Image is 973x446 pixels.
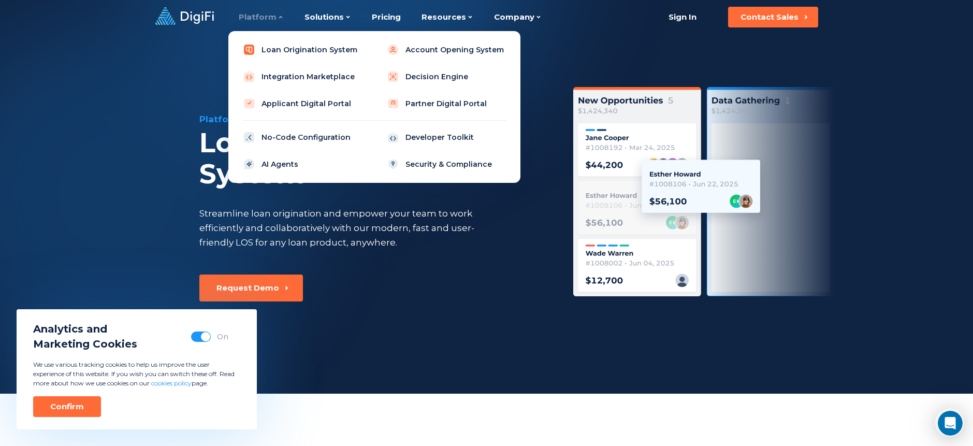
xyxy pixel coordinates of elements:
[33,396,101,417] button: Confirm
[740,12,798,22] div: Contact Sales
[33,360,240,388] p: We use various tracking cookies to help us improve the user experience of this website. If you wi...
[237,39,368,60] a: Loan Origination System
[381,93,512,114] a: Partner Digital Portal
[237,154,368,175] a: AI Agents
[237,127,368,148] a: No-Code Configuration
[938,411,963,436] iframe: Intercom live chat
[381,66,512,87] a: Decision Engine
[199,206,493,250] div: Streamline loan origination and empower your team to work efficiently and collaboratively with ou...
[33,337,137,352] span: Marketing Cookies
[216,283,279,293] div: Request Demo
[381,154,512,175] a: Security & Compliance
[199,127,547,190] div: Loan Origination System
[33,322,137,337] span: Analytics and
[656,7,709,27] a: Sign In
[237,66,368,87] a: Integration Marketplace
[151,379,192,387] a: cookies policy
[381,39,512,60] a: Account Opening System
[935,408,964,437] iframe: Intercom live chat discovery launcher
[728,7,818,27] button: Contact Sales
[217,332,228,342] div: On
[381,127,512,148] a: Developer Toolkit
[237,93,368,114] a: Applicant Digital Portal
[50,401,84,412] div: Confirm
[199,275,303,301] button: Request Demo
[199,113,547,125] div: Platform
